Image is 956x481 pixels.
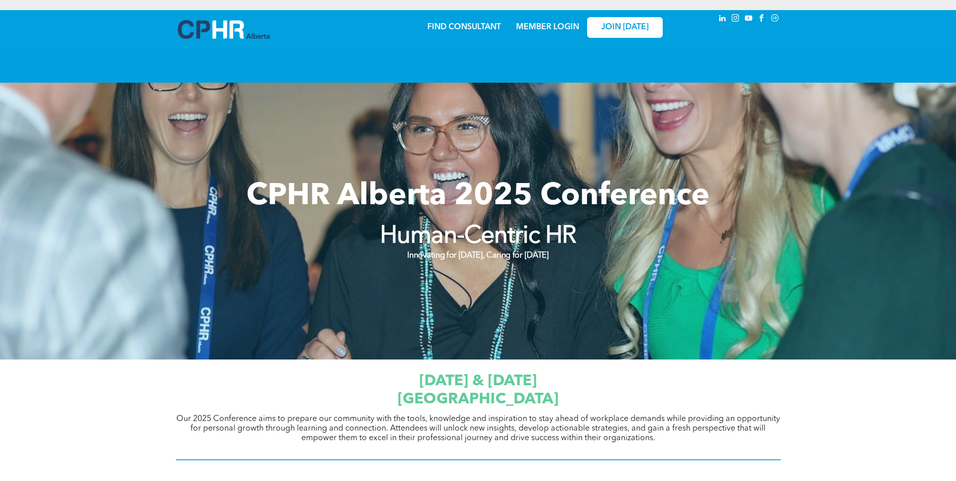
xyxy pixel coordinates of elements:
[419,374,537,389] span: [DATE] & [DATE]
[246,182,710,212] span: CPHR Alberta 2025 Conference
[587,17,663,38] a: JOIN [DATE]
[427,23,501,31] a: FIND CONSULTANT
[516,23,579,31] a: MEMBER LOGIN
[756,13,768,26] a: facebook
[730,13,741,26] a: instagram
[380,224,577,249] strong: Human-Centric HR
[770,13,781,26] a: Social network
[717,13,728,26] a: linkedin
[178,20,270,39] img: A blue and white logo for cp alberta
[176,415,780,442] span: Our 2025 Conference aims to prepare our community with the tools, knowledge and inspiration to st...
[398,392,558,407] span: [GEOGRAPHIC_DATA]
[601,23,649,32] span: JOIN [DATE]
[407,252,548,260] strong: Innovating for [DATE], Caring for [DATE]
[743,13,754,26] a: youtube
